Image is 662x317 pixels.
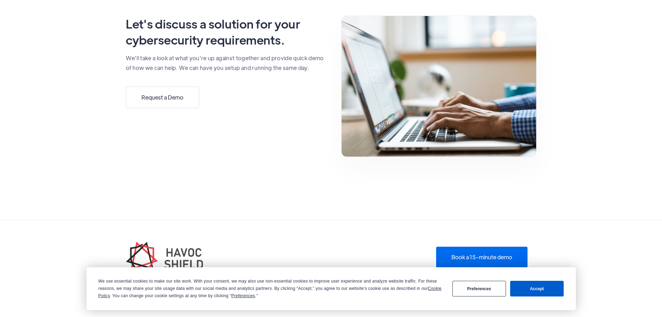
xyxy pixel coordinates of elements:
[126,16,304,48] h2: Let's discuss a solution for your cybersecurity requirements.
[452,281,506,296] button: Preferences
[436,247,528,268] a: Book a 15-minute demo
[126,87,199,108] a: Request a Demo
[98,278,444,300] div: We use essential cookies to make our site work. With your consent, we may also use non-essential ...
[546,242,662,317] iframe: Chat Widget
[341,16,537,157] img: A person typing on a keyboard filling out a cybersecurity form
[231,293,255,298] span: Preferences
[510,281,564,296] button: Accept
[87,267,576,310] div: Cookie Consent Prompt
[126,53,324,73] p: We'll take a look at what you're up against together and provide quick demo of how we can help. W...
